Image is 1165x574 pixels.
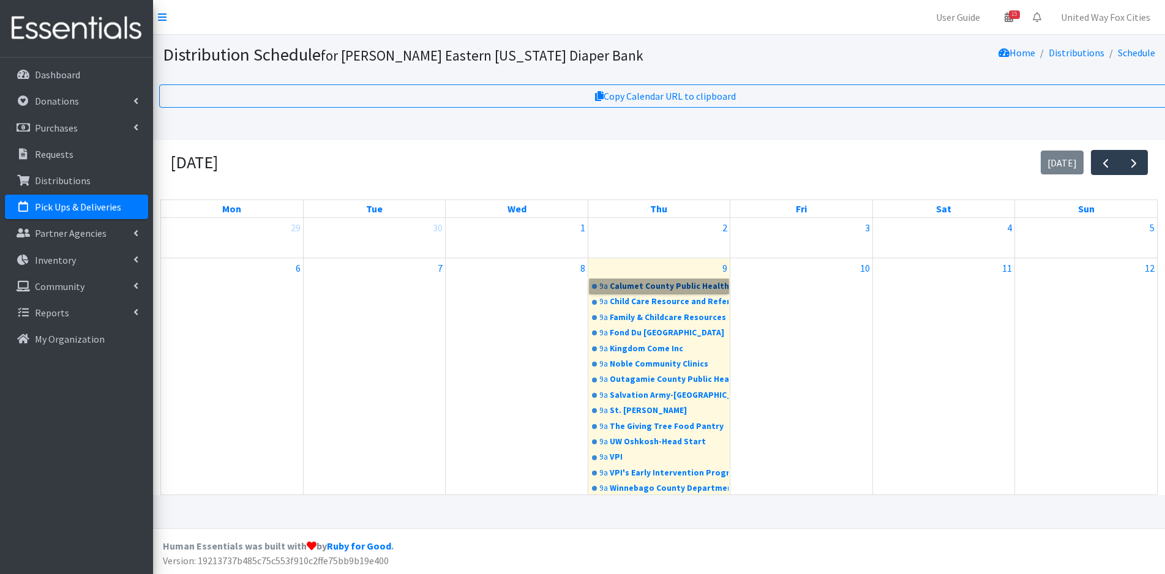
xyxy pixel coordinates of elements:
td: September 30, 2025 [303,218,445,258]
a: Home [998,47,1035,59]
td: October 3, 2025 [730,218,872,258]
a: October 8, 2025 [578,258,588,278]
p: Inventory [35,254,76,266]
div: 9a [599,404,608,417]
a: October 1, 2025 [578,218,588,237]
a: 9aKingdom Come Inc [590,341,729,356]
small: for [PERSON_NAME] Eastern [US_STATE] Diaper Bank [321,47,643,64]
div: Child Care Resource and Referral [610,296,729,308]
a: 15 [995,5,1023,29]
a: United Way Fox Cities [1051,5,1160,29]
a: 9aVPI's Early Intervention Program of Outagamie and [GEOGRAPHIC_DATA] Counties [590,466,729,480]
div: 9a [599,436,608,448]
a: 9aSalvation Army-[GEOGRAPHIC_DATA] [590,388,729,403]
a: 9aFond Du [GEOGRAPHIC_DATA] [590,326,729,340]
a: Requests [5,142,148,166]
a: 9aVPI [590,450,729,464]
a: 9aSt. [PERSON_NAME] [590,403,729,418]
img: HumanEssentials [5,8,148,49]
a: October 5, 2025 [1147,218,1157,237]
button: Next month [1119,150,1148,175]
a: Tuesday [364,200,385,217]
h2: [DATE] [170,152,218,173]
td: October 8, 2025 [446,258,588,513]
div: 9a [599,451,608,463]
div: 9a [599,420,608,433]
span: 15 [1009,10,1020,19]
a: 9aFamily & Childcare Resources of NEW [590,310,729,325]
div: Winnebago County Department of Human Services-[GEOGRAPHIC_DATA] [610,482,729,494]
a: Distributions [5,168,148,193]
a: Saturday [934,200,954,217]
a: October 2, 2025 [720,218,730,237]
div: 9a [599,343,608,355]
a: 9aWinnebago County Department of Human Services-[GEOGRAPHIC_DATA] [590,481,729,496]
p: Reports [35,307,69,319]
p: Requests [35,148,73,160]
a: 9aOutagamie County Public Health [590,372,729,387]
td: October 6, 2025 [161,258,303,513]
div: 9a [599,311,608,324]
a: 9aChild Care Resource and Referral [590,294,729,309]
a: October 9, 2025 [720,258,730,278]
a: Monday [220,200,244,217]
h1: Distribution Schedule [163,44,738,65]
a: Partner Agencies [5,221,148,245]
div: Family & Childcare Resources of NEW [610,311,729,324]
a: Sunday [1076,200,1097,217]
a: 9aThe Giving Tree Food Pantry [590,419,729,434]
div: Noble Community Clinics [610,358,729,370]
a: Thursday [648,200,670,217]
p: Donations [35,95,79,107]
a: October 3, 2025 [863,218,872,237]
a: 9aCalumet County Public Health [590,279,729,294]
strong: Human Essentials was built with by . [163,540,394,552]
a: October 12, 2025 [1142,258,1157,278]
div: VPI's Early Intervention Program of Outagamie and [GEOGRAPHIC_DATA] Counties [610,467,729,479]
p: My Organization [35,333,105,345]
td: October 7, 2025 [303,258,445,513]
p: Community [35,280,84,293]
p: Purchases [35,122,78,134]
button: Previous month [1091,150,1120,175]
td: September 29, 2025 [161,218,303,258]
a: 9aUW Oshkosh-Head Start [590,434,729,449]
p: Pick Ups & Deliveries [35,201,121,213]
td: October 1, 2025 [446,218,588,258]
a: Reports [5,300,148,325]
div: 9a [599,296,608,308]
a: October 4, 2025 [1005,218,1014,237]
div: Outagamie County Public Health [610,373,729,386]
td: October 11, 2025 [872,258,1014,513]
div: Fond Du [GEOGRAPHIC_DATA] [610,327,729,339]
a: Donations [5,89,148,113]
td: October 5, 2025 [1015,218,1157,258]
a: Inventory [5,248,148,272]
span: Version: 19213737b485c75c553f910c2ffe75bb9b19e400 [163,554,389,567]
a: My Organization [5,327,148,351]
a: Schedule [1118,47,1155,59]
a: 9aNoble Community Clinics [590,357,729,371]
a: Purchases [5,116,148,140]
p: Dashboard [35,69,80,81]
td: October 9, 2025 [588,258,730,513]
a: September 29, 2025 [288,218,303,237]
td: October 12, 2025 [1015,258,1157,513]
a: October 10, 2025 [858,258,872,278]
a: October 11, 2025 [1000,258,1014,278]
div: Salvation Army-[GEOGRAPHIC_DATA] [610,389,729,401]
a: October 7, 2025 [435,258,445,278]
div: 9a [599,467,608,479]
a: Pick Ups & Deliveries [5,195,148,219]
a: Dashboard [5,62,148,87]
div: The Giving Tree Food Pantry [610,420,729,433]
div: 9a [599,327,608,339]
div: 9a [599,373,608,386]
div: 9a [599,482,608,494]
a: October 6, 2025 [293,258,303,278]
p: Partner Agencies [35,227,107,239]
div: St. [PERSON_NAME] [610,404,729,417]
a: Ruby for Good [327,540,391,552]
button: [DATE] [1041,151,1084,174]
div: VPI [610,451,729,463]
